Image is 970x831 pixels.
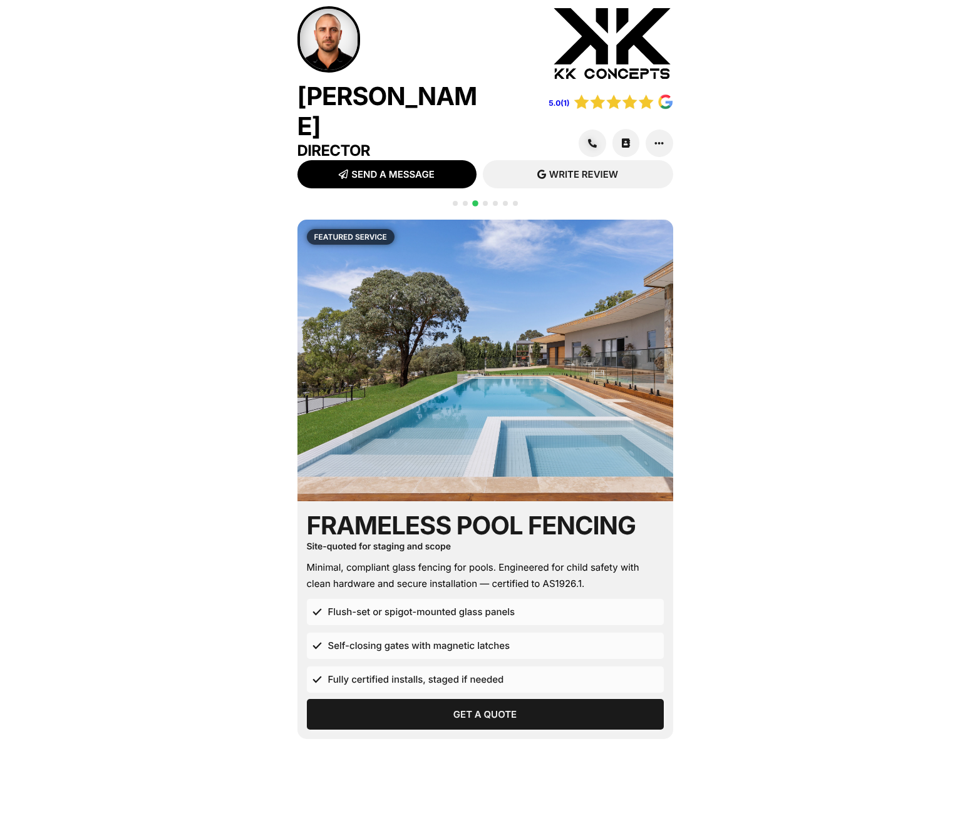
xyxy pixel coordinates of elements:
[297,141,485,160] h3: Director
[328,604,515,620] span: Flush-set or spigot-mounted glass panels
[297,220,673,813] div: Carousel
[328,638,510,654] span: Self-closing gates with magnetic latches
[453,710,517,719] span: Get a Quote
[549,170,618,179] span: WRITE REVIEW
[483,160,673,188] a: WRITE REVIEW
[307,699,664,730] a: Get a Quote
[493,201,498,206] span: Go to slide 5
[297,81,485,141] h2: [PERSON_NAME]
[513,201,518,206] span: Go to slide 7
[314,230,387,243] p: Featured Service
[307,511,664,541] h2: Frameless Pool Fencing
[549,98,569,108] a: 5.0(1)
[453,201,458,206] span: Go to slide 1
[463,201,468,206] span: Go to slide 2
[351,170,434,179] span: SEND A MESSAGE
[472,200,478,206] span: Go to slide 3
[328,671,504,688] span: Fully certified installs, staged if needed
[307,541,664,553] h6: Site-quoted for staging and scope
[503,201,508,206] span: Go to slide 6
[297,160,477,188] a: SEND A MESSAGE
[297,220,673,769] div: 3 / 7
[483,201,488,206] span: Go to slide 4
[307,559,664,593] div: Minimal, compliant glass fencing for pools. Engineered for child safety with clean hardware and s...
